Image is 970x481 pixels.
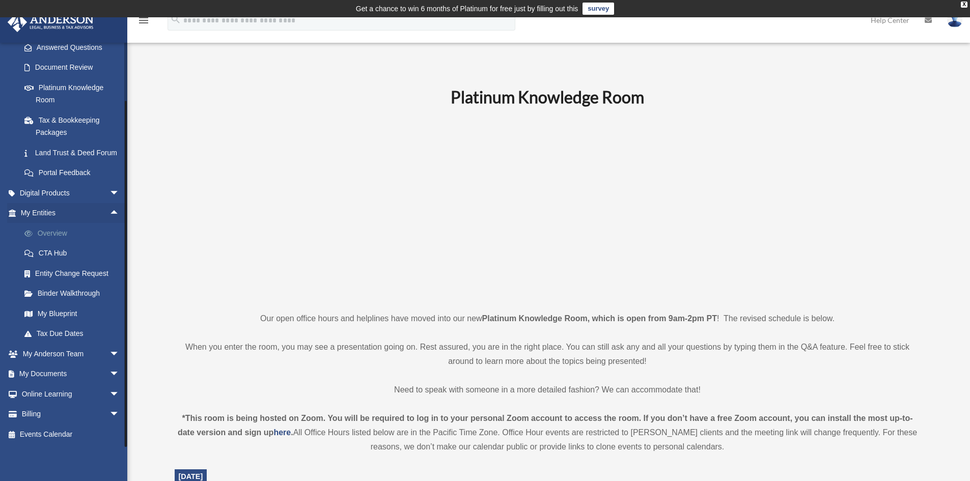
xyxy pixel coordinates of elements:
[14,77,130,110] a: Platinum Knowledge Room
[14,263,135,284] a: Entity Change Request
[961,2,967,8] div: close
[14,58,135,78] a: Document Review
[7,183,135,203] a: Digital Productsarrow_drop_down
[583,3,614,15] a: survey
[14,284,135,304] a: Binder Walkthrough
[14,303,135,324] a: My Blueprint
[14,243,135,264] a: CTA Hub
[7,424,135,444] a: Events Calendar
[14,143,135,163] a: Land Trust & Deed Forum
[175,411,921,454] div: All Office Hours listed below are in the Pacific Time Zone. Office Hour events are restricted to ...
[5,12,97,32] img: Anderson Advisors Platinum Portal
[291,428,293,437] strong: .
[451,87,644,107] b: Platinum Knowledge Room
[14,163,135,183] a: Portal Feedback
[175,340,921,369] p: When you enter the room, you may see a presentation going on. Rest assured, you are in the right ...
[7,203,135,223] a: My Entitiesarrow_drop_up
[109,364,130,385] span: arrow_drop_down
[947,13,962,27] img: User Pic
[109,344,130,364] span: arrow_drop_down
[137,18,150,26] a: menu
[109,384,130,405] span: arrow_drop_down
[137,14,150,26] i: menu
[170,14,181,25] i: search
[273,428,291,437] a: here
[7,364,135,384] a: My Documentsarrow_drop_down
[175,312,921,326] p: Our open office hours and helplines have moved into our new ! The revised schedule is below.
[14,324,135,344] a: Tax Due Dates
[395,121,700,293] iframe: 231110_Toby_KnowledgeRoom
[175,383,921,397] p: Need to speak with someone in a more detailed fashion? We can accommodate that!
[14,110,135,143] a: Tax & Bookkeeping Packages
[14,223,135,243] a: Overview
[109,183,130,204] span: arrow_drop_down
[179,472,203,480] span: [DATE]
[14,37,135,58] a: Answered Questions
[109,404,130,425] span: arrow_drop_down
[7,404,135,425] a: Billingarrow_drop_down
[482,314,717,323] strong: Platinum Knowledge Room, which is open from 9am-2pm PT
[109,203,130,224] span: arrow_drop_up
[7,344,135,364] a: My Anderson Teamarrow_drop_down
[356,3,578,15] div: Get a chance to win 6 months of Platinum for free just by filling out this
[178,414,913,437] strong: *This room is being hosted on Zoom. You will be required to log in to your personal Zoom account ...
[7,384,135,404] a: Online Learningarrow_drop_down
